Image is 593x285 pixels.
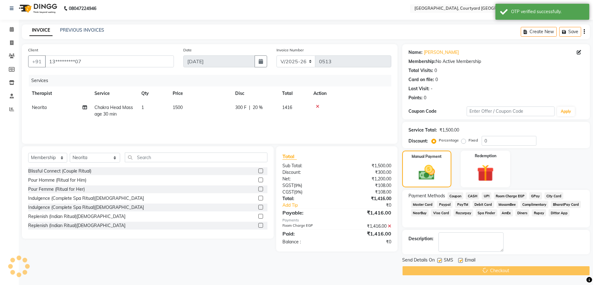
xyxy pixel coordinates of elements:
div: Points: [408,95,423,101]
div: Replenish (Indian Ritual)[DEMOGRAPHIC_DATA] [28,213,125,220]
span: Razorpay [454,209,473,216]
span: Coupon [448,192,464,199]
span: CGST [282,189,294,195]
a: PREVIOUS INVOICES [60,27,104,33]
div: Pour Homme (Ritual for Him) [28,177,86,184]
div: Card on file: [408,76,434,83]
div: 0 [424,95,426,101]
div: - [431,85,433,92]
div: Room Charge EGP [278,223,337,230]
th: Total [278,86,310,101]
div: ₹0 [337,239,396,245]
div: Pour Femme (Ritual for Her) [28,186,85,193]
span: Spa Finder [476,209,497,216]
label: Percentage [439,137,459,143]
div: Description: [408,236,433,242]
label: Invoice Number [276,47,304,53]
div: ₹1,500.00 [439,127,459,133]
div: ₹108.00 [337,182,396,189]
div: Blissful Connect (Couple Ritual) [28,168,91,174]
a: Add Tip [278,202,347,209]
label: Redemption [475,153,496,159]
div: Service Total: [408,127,437,133]
div: Replenish (Indian Ritual)[DEMOGRAPHIC_DATA] [28,222,125,229]
span: 9% [295,183,301,188]
div: ₹1,416.00 [337,230,396,237]
label: Fixed [469,137,478,143]
div: ( ) [278,189,337,195]
span: MosamBee [497,201,518,208]
img: _cash.svg [413,163,440,182]
div: Net: [278,176,337,182]
span: 1416 [282,105,292,110]
div: ₹300.00 [337,169,396,176]
div: Last Visit: [408,85,429,92]
span: AmEx [500,209,513,216]
span: 1 [141,105,144,110]
span: Diners [515,209,530,216]
label: Date [183,47,192,53]
input: Search by Name/Mobile/Email/Code [45,55,174,67]
div: ( ) [278,182,337,189]
th: Disc [231,86,278,101]
th: Action [310,86,391,101]
div: ₹1,500.00 [337,163,396,169]
span: BharatPay Card [551,201,581,208]
div: Paid: [278,230,337,237]
span: UPI [482,192,491,199]
div: Name: [408,49,423,56]
th: Qty [138,86,169,101]
div: ₹1,416.00 [337,195,396,202]
span: Email [465,257,475,265]
button: +91 [28,55,46,67]
label: Client [28,47,38,53]
div: Services [29,75,396,86]
div: Total Visits: [408,67,433,74]
input: Search [125,153,267,162]
div: ₹1,416.00 [337,223,396,230]
th: Price [169,86,231,101]
span: Rupay [532,209,546,216]
div: Balance : [278,239,337,245]
div: No Active Membership [408,58,584,65]
button: Apply [557,107,575,116]
span: 1500 [173,105,183,110]
a: INVOICE [29,25,53,36]
div: 0 [435,76,438,83]
span: GPay [529,192,542,199]
div: Total: [278,195,337,202]
button: Create New [521,27,557,37]
span: Total [282,153,297,160]
span: 20 % [253,104,263,111]
th: Therapist [28,86,91,101]
div: ₹0 [347,202,396,209]
div: Payable: [278,209,337,216]
span: NearBuy [411,209,429,216]
div: ₹108.00 [337,189,396,195]
span: Debit Card [473,201,494,208]
img: _gift.svg [472,163,499,184]
div: Coupon Code [408,108,467,115]
span: Room Charge EGP [494,192,527,199]
span: Chakra Head Massage 30 min [94,105,133,117]
span: Dittor App [549,209,570,216]
span: Send Details On [402,257,435,265]
span: Paypal [437,201,453,208]
span: 9% [295,189,301,194]
span: Master Card [411,201,435,208]
div: Discount: [408,138,428,144]
span: CASH [466,192,479,199]
span: PayTM [455,201,470,208]
div: ₹1,416.00 [337,209,396,216]
div: ₹1,200.00 [337,176,396,182]
button: Save [559,27,581,37]
span: 300 F [235,104,246,111]
span: | [249,104,250,111]
div: Membership: [408,58,436,65]
span: Neorita [32,105,47,110]
label: Manual Payment [412,154,442,159]
span: Visa Card [431,209,451,216]
div: Discount: [278,169,337,176]
span: Payment Methods [408,193,445,199]
th: Service [91,86,138,101]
